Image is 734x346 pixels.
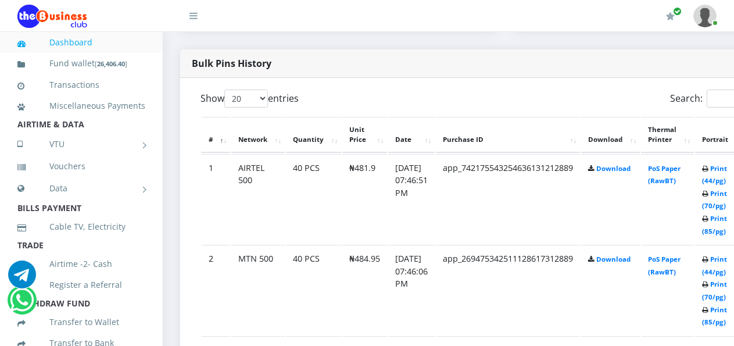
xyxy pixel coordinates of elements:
td: app_269475342511128617312889 [436,245,580,335]
th: Quantity: activate to sort column ascending [286,117,341,153]
td: ₦484.95 [342,245,387,335]
td: AIRTEL 500 [231,154,285,244]
a: Register a Referral [17,272,145,298]
th: Unit Price: activate to sort column ascending [342,117,387,153]
th: #: activate to sort column descending [202,117,230,153]
a: Cable TV, Electricity [17,213,145,240]
img: User [693,5,717,27]
td: 40 PCS [286,245,341,335]
a: VTU [17,130,145,159]
label: Show entries [200,90,299,108]
th: Download: activate to sort column ascending [581,117,640,153]
a: Download [596,164,631,173]
span: Renew/Upgrade Subscription [673,7,682,16]
a: Data [17,174,145,203]
a: Miscellaneous Payments [17,92,145,119]
a: Transfer to Wallet [17,309,145,336]
a: Fund wallet[26,406.40] [17,50,145,77]
a: Airtime -2- Cash [17,251,145,277]
td: ₦481.9 [342,154,387,244]
a: PoS Paper (RawBT) [648,164,681,186]
td: app_742175543254636131212889 [436,154,580,244]
a: Print (70/pg) [702,280,727,301]
a: Transactions [17,72,145,98]
th: Purchase ID: activate to sort column ascending [436,117,580,153]
td: 2 [202,245,230,335]
a: Download [596,255,631,263]
th: Date: activate to sort column ascending [388,117,435,153]
small: [ ] [95,59,127,68]
a: Print (85/pg) [702,214,727,236]
a: Dashboard [17,29,145,56]
a: Print (44/pg) [702,255,727,276]
td: 40 PCS [286,154,341,244]
td: [DATE] 07:46:06 PM [388,245,435,335]
a: Chat for support [10,295,34,314]
a: Print (44/pg) [702,164,727,186]
img: Logo [17,5,87,28]
th: Thermal Printer: activate to sort column ascending [641,117,694,153]
i: Renew/Upgrade Subscription [666,12,675,21]
a: Print (70/pg) [702,189,727,211]
a: Print (85/pg) [702,305,727,327]
a: Vouchers [17,153,145,180]
th: Network: activate to sort column ascending [231,117,285,153]
b: 26,406.40 [97,59,125,68]
select: Showentries [224,90,268,108]
td: MTN 500 [231,245,285,335]
a: Chat for support [8,269,36,288]
strong: Bulk Pins History [192,57,271,70]
td: 1 [202,154,230,244]
a: PoS Paper (RawBT) [648,255,681,276]
td: [DATE] 07:46:51 PM [388,154,435,244]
